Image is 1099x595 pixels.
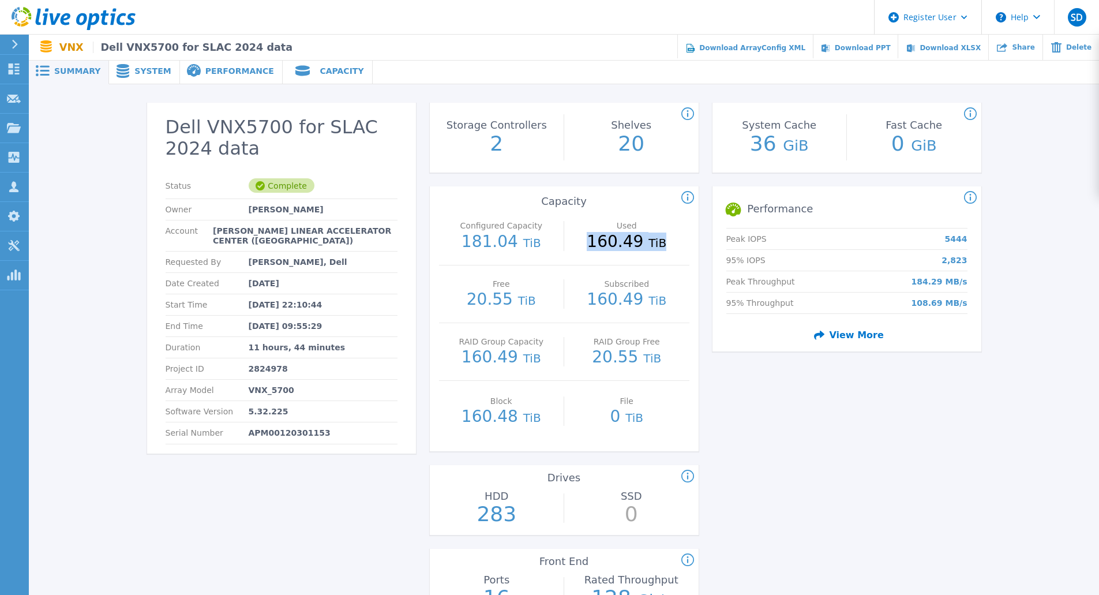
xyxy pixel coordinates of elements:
span: TiB [523,236,541,250]
span: View More [809,325,884,345]
p: 20 [618,132,644,155]
p: [PERSON_NAME], Dell [249,257,347,267]
p: VNX_5700 [249,386,294,395]
div: Capacity [541,196,587,208]
span: Download PPT [835,44,891,52]
p: 160.49 [587,233,666,251]
p: 20.55 [592,348,661,366]
p: 5.32.225 [249,407,288,416]
p: 95% Throughput [726,298,809,308]
h3: System Cache [742,119,816,132]
span: Capacity [320,67,363,75]
h3: RAID Group Free [594,337,660,348]
p: 95% IOPS [726,256,809,265]
h2: Performance [719,196,967,223]
h3: Subscribed [604,279,649,290]
h3: Block [490,396,512,407]
h3: SSD [621,491,642,503]
p: 160.49 [587,290,666,309]
p: Peak IOPS [726,234,809,244]
h3: Storage Controllers [447,119,547,132]
p: Project ID [166,364,249,373]
span: TiB [523,351,541,365]
a: Download PPT [813,35,898,61]
p: 2824978 [249,364,288,373]
p: Start Time [166,300,249,309]
p: Array Model [166,386,249,395]
p: 184.29 MB/s [912,277,967,286]
span: SD [1071,13,1083,22]
p: 0 [625,502,638,526]
h3: Configured Capacity [460,221,542,232]
h2: Dell VNX5700 for SLAC 2024 data [166,117,397,159]
h3: Used [617,221,637,232]
p: 36 [750,132,809,155]
span: TiB [648,294,666,308]
span: TiB [643,351,661,365]
p: Requested By [166,257,249,267]
span: System [134,67,171,75]
p: 2 [490,132,503,155]
span: Performance [205,67,274,75]
p: Account [166,226,213,245]
p: [DATE] [249,279,279,288]
p: [PERSON_NAME] [249,205,324,214]
p: 5444 [945,234,967,244]
p: 11 hours, 44 minutes [249,343,346,352]
span: GiB [783,137,809,154]
h3: Free [493,279,510,290]
span: Dell VNX5700 for SLAC 2024 data [93,42,292,53]
p: Date Created [166,279,249,288]
span: Download XLSX [920,44,981,52]
div: Drives [547,472,580,489]
p: [DATE] 22:10:44 [249,300,322,309]
p: 160.49 [462,348,541,366]
span: Download ArrayConfig XML [699,44,805,52]
span: TiB [518,294,536,308]
p: Peak Throughput [726,277,809,286]
p: 0 [610,407,643,426]
p: 0 [891,132,937,155]
h3: Ports [483,574,509,586]
p: [DATE] 09:55:29 [249,321,322,331]
p: 2,823 [942,256,967,265]
p: End Time [166,321,249,331]
p: 108.69 MB/s [912,298,967,308]
h3: Fast Cache [886,119,942,132]
p: 20.55 [467,290,536,309]
p: 283 [477,502,516,526]
span: TiB [648,236,666,250]
a: Download ArrayConfig XML [677,35,813,61]
span: TiB [523,411,541,425]
p: Owner [166,205,249,214]
h3: File [620,396,633,407]
h3: Shelves [611,119,651,132]
p: VNX [59,42,292,53]
p: Status [166,181,249,190]
span: Delete [1066,44,1092,51]
p: Duration [166,343,249,352]
span: GiB [911,137,937,154]
p: Software Version [166,407,249,416]
div: Complete [249,178,314,193]
span: Summary [54,67,100,75]
p: 160.48 [462,407,541,426]
div: Front End [539,556,588,572]
a: Download XLSX [898,35,988,61]
p: Serial Number [166,428,249,437]
p: APM00120301153 [249,428,331,437]
h3: HDD [485,491,508,503]
p: [PERSON_NAME] LINEAR ACCELERATOR CENTER ([GEOGRAPHIC_DATA]) [213,226,397,245]
span: TiB [625,411,643,425]
span: Share [1012,44,1034,51]
p: 181.04 [462,233,541,251]
h3: Rated Throughput [584,574,678,586]
h3: RAID Group Capacity [459,337,543,348]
